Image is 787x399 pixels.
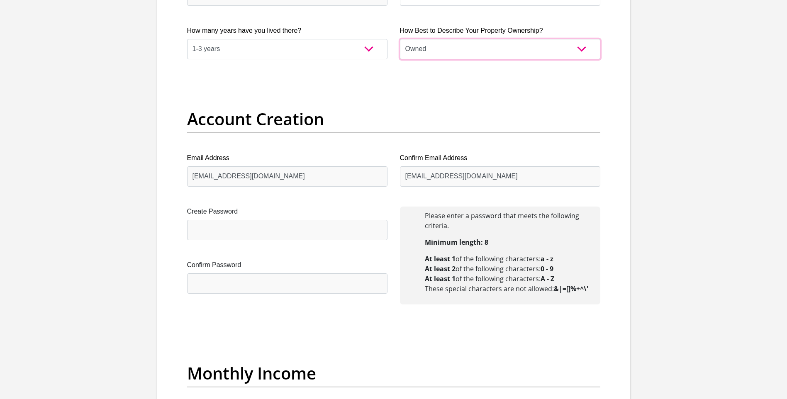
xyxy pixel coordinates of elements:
b: At least 1 [425,274,456,283]
input: Confirm Password [187,273,387,294]
select: Please select a value [187,39,387,59]
li: Please enter a password that meets the following criteria. [425,211,592,231]
label: Create Password [187,207,387,217]
label: How many years have you lived there? [187,26,387,36]
input: Email Address [187,166,387,187]
label: How Best to Describe Your Property Ownership? [400,26,600,36]
b: a - z [541,254,553,263]
select: Please select a value [400,39,600,59]
b: Minimum length: 8 [425,238,488,247]
b: A - Z [541,274,554,283]
b: At least 1 [425,254,456,263]
b: &|=[]%+^\' [554,284,588,293]
li: of the following characters: [425,264,592,274]
input: Create Password [187,220,387,240]
li: These special characters are not allowed: [425,284,592,294]
input: Confirm Email Address [400,166,600,187]
h2: Account Creation [187,109,600,129]
b: 0 - 9 [541,264,553,273]
li: of the following characters: [425,274,592,284]
label: Email Address [187,153,387,163]
h2: Monthly Income [187,363,600,383]
li: of the following characters: [425,254,592,264]
label: Confirm Password [187,260,387,270]
b: At least 2 [425,264,456,273]
label: Confirm Email Address [400,153,600,163]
